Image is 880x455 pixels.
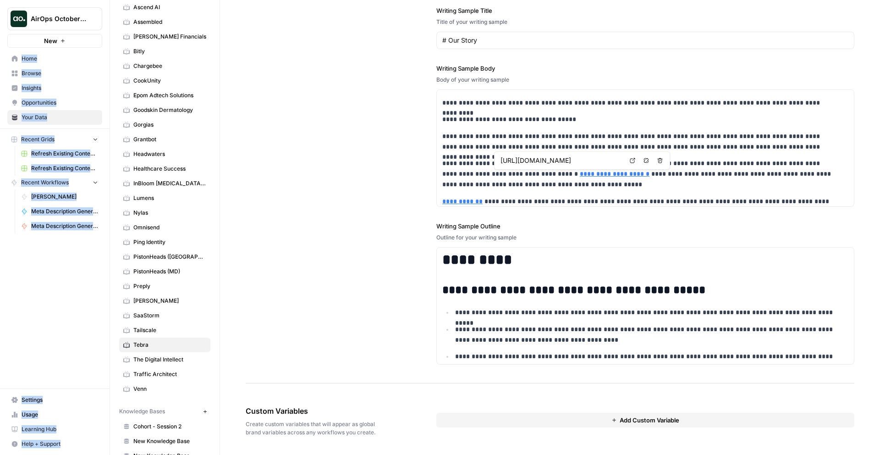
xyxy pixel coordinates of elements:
button: Add Custom Variable [436,413,854,427]
span: Insights [22,84,98,92]
span: Headwaters [133,150,206,158]
div: Body of your writing sample [436,76,854,84]
span: Preply [133,282,206,290]
a: Grantbot [119,132,210,147]
a: New Knowledge Base [119,434,210,449]
span: Tebra [133,341,206,349]
a: Venn [119,382,210,396]
label: Writing Sample Outline [436,222,854,231]
a: Headwaters [119,147,210,161]
span: Meta Description Generator ([PERSON_NAME]) [31,222,98,230]
span: Refresh Existing Content (2) [31,164,98,172]
span: [PERSON_NAME] Financials [133,33,206,41]
span: Lumens [133,194,206,202]
a: InBloom [MEDICAL_DATA] Services [119,176,210,191]
a: Healthcare Success [119,161,210,176]
span: [PERSON_NAME] [133,297,206,305]
a: Tebra [119,338,210,352]
span: SaaStorm [133,311,206,320]
a: Assembled [119,15,210,29]
span: Tailscale [133,326,206,334]
div: Title of your writing sample [436,18,854,26]
span: Nylas [133,209,206,217]
span: Bitly [133,47,206,55]
a: Ping Identity [119,235,210,250]
span: Venn [133,385,206,393]
a: Preply [119,279,210,294]
span: CookUnity [133,77,206,85]
label: Writing Sample Body [436,64,854,73]
a: Browse [7,66,102,81]
span: PistonHeads ([GEOGRAPHIC_DATA]) [133,253,206,261]
span: New Knowledge Base [133,437,206,445]
span: Create custom variables that will appear as global brand variables across any workflows you create. [246,420,385,437]
a: [PERSON_NAME] [17,189,102,204]
a: Learning Hub [7,422,102,437]
span: The Digital Intellect [133,355,206,364]
span: Grantbot [133,135,206,144]
a: Tailscale [119,323,210,338]
img: AirOps October Cohort Logo [11,11,27,27]
a: Meta Description Generator [17,204,102,219]
a: Opportunities [7,95,102,110]
button: New [7,34,102,48]
span: [PERSON_NAME] [31,193,98,201]
span: Traffic Architect [133,370,206,378]
span: Help + Support [22,440,98,448]
a: CookUnity [119,73,210,88]
a: Refresh Existing Content (1) [17,146,102,161]
span: Assembled [133,18,206,26]
a: Cohort - Session 2 [119,419,210,434]
span: Ping Identity [133,238,206,246]
span: AirOps October Cohort [31,14,86,23]
button: Workspace: AirOps October Cohort [7,7,102,30]
a: Goodskin Dermatology [119,103,210,117]
span: Recent Workflows [21,178,69,187]
span: Chargebee [133,62,206,70]
a: Lumens [119,191,210,205]
a: Insights [7,81,102,95]
span: New [44,36,57,45]
span: Goodskin Dermatology [133,106,206,114]
span: Refresh Existing Content (1) [31,150,98,158]
span: Omnisend [133,223,206,232]
span: InBloom [MEDICAL_DATA] Services [133,179,206,188]
a: Home [7,51,102,66]
input: Game Day Gear Guide [442,36,848,45]
a: Omnisend [119,220,210,235]
a: Settings [7,393,102,407]
label: Writing Sample Title [436,6,854,15]
span: PistonHeads (MD) [133,267,206,276]
span: Meta Description Generator [31,207,98,216]
span: Healthcare Success [133,165,206,173]
span: Gorgias [133,121,206,129]
span: Knowledge Bases [119,407,165,416]
a: PistonHeads (MD) [119,264,210,279]
a: Epom Adtech Solutions [119,88,210,103]
button: Help + Support [7,437,102,451]
a: Your Data [7,110,102,125]
span: Cohort - Session 2 [133,422,206,431]
span: Your Data [22,113,98,122]
a: PistonHeads ([GEOGRAPHIC_DATA]) [119,250,210,264]
span: Ascend AI [133,3,206,11]
span: Browse [22,69,98,78]
a: The Digital Intellect [119,352,210,367]
a: Gorgias [119,117,210,132]
a: [PERSON_NAME] Financials [119,29,210,44]
a: Chargebee [119,59,210,73]
span: Custom Variables [246,405,385,416]
a: Nylas [119,205,210,220]
span: Add Custom Variable [620,416,679,425]
a: Meta Description Generator ([PERSON_NAME]) [17,219,102,233]
a: Bitly [119,44,210,59]
a: [PERSON_NAME] [119,294,210,308]
a: Refresh Existing Content (2) [17,161,102,176]
a: SaaStorm [119,308,210,323]
span: Settings [22,396,98,404]
span: Home [22,55,98,63]
span: Recent Grids [21,135,55,144]
span: Usage [22,411,98,419]
span: Opportunities [22,99,98,107]
button: Recent Workflows [7,176,102,189]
